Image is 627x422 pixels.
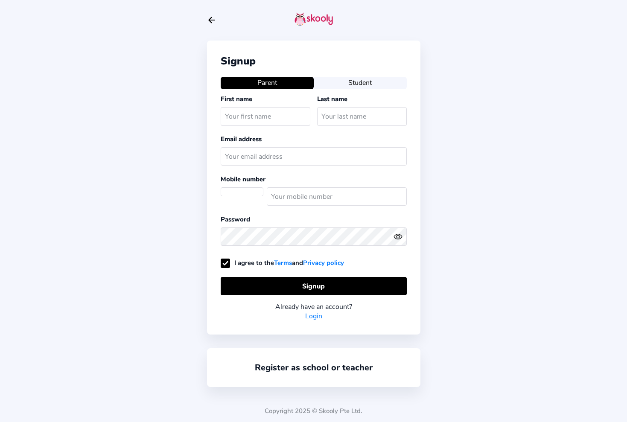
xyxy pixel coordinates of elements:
label: Password [221,215,250,224]
input: Your mobile number [267,187,407,206]
button: arrow back outline [207,15,216,25]
button: Signup [221,277,407,295]
img: skooly-logo.png [295,12,333,26]
a: Login [305,311,322,321]
label: First name [221,95,252,103]
button: Parent [221,77,314,89]
input: Your first name [221,107,310,125]
a: Privacy policy [303,259,344,267]
label: I agree to the and [221,259,344,267]
a: Register as school or teacher [255,362,373,373]
div: Signup [221,54,407,68]
input: Your email address [221,147,407,166]
button: eye outlineeye off outline [394,232,406,241]
label: Last name [317,95,347,103]
a: Terms [274,259,292,267]
div: Already have an account? [221,302,407,311]
button: Student [314,77,407,89]
label: Email address [221,135,262,143]
input: Your last name [317,107,407,125]
ion-icon: eye outline [394,232,402,241]
label: Mobile number [221,175,265,183]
